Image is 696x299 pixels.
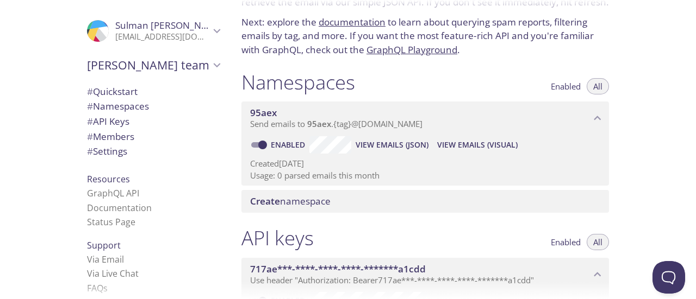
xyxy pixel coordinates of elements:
button: All [587,234,609,250]
div: Create namespace [241,190,609,213]
p: Created [DATE] [250,158,600,169]
div: Quickstart [78,84,228,99]
span: [PERSON_NAME] team [87,58,210,73]
div: Sulman's team [78,51,228,79]
div: Members [78,129,228,144]
div: API Keys [78,114,228,129]
div: Sulman Ali [78,13,228,49]
a: Via Live Chat [87,268,139,279]
a: Status Page [87,216,135,228]
a: Documentation [87,202,152,214]
span: Settings [87,145,127,157]
button: Enabled [544,234,587,250]
div: 95aex namespace [241,101,609,135]
span: View Emails (Visual) [437,138,518,151]
div: Namespaces [78,99,228,114]
span: namespace [250,195,331,207]
span: API Keys [87,115,129,128]
span: Resources [87,173,130,185]
span: # [87,100,93,112]
p: Usage: 0 parsed emails this month [250,170,600,181]
span: Send emails to . {tag} @[DOMAIN_NAME] [250,118,422,129]
a: Via Email [87,253,124,265]
a: GraphQL Playground [366,43,457,56]
a: documentation [319,16,386,28]
span: # [87,115,93,128]
span: # [87,85,93,98]
span: Create [250,195,280,207]
span: # [87,130,93,143]
a: Enabled [269,139,309,150]
span: # [87,145,93,157]
button: View Emails (JSON) [351,136,433,154]
span: Sulman [PERSON_NAME] [115,19,224,31]
button: All [587,78,609,94]
button: Enabled [544,78,587,94]
span: View Emails (JSON) [356,138,428,151]
iframe: Help Scout Beacon - Open [652,261,685,294]
div: Team Settings [78,144,228,159]
span: 95aex [307,118,331,129]
button: View Emails (Visual) [433,136,522,154]
a: GraphQL API [87,187,139,199]
h1: Namespaces [241,70,355,94]
h1: API keys [241,226,314,250]
span: Support [87,239,121,251]
span: Namespaces [87,100,149,112]
span: Quickstart [87,85,138,98]
span: Members [87,130,134,143]
p: Next: explore the to learn about querying spam reports, filtering emails by tag, and more. If you... [241,15,609,57]
p: [EMAIL_ADDRESS][DOMAIN_NAME] [115,31,210,42]
span: 95aex [250,106,277,119]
